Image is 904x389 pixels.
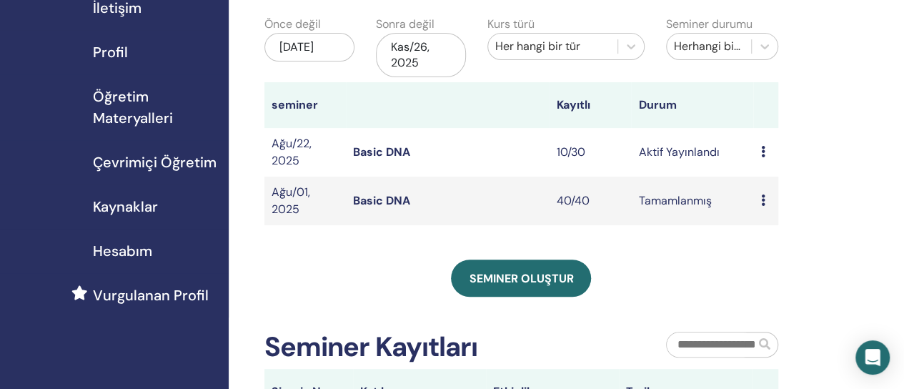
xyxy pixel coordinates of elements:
[93,196,158,217] span: Kaynaklar
[93,41,128,63] span: Profil
[451,260,591,297] a: Seminer oluştur
[666,16,752,33] label: Seminer durumu
[487,16,535,33] label: Kurs türü
[550,128,631,177] td: 10/30
[631,177,753,225] td: Tamamlanmış
[376,33,466,77] div: Kas/26, 2025
[550,82,631,128] th: Kayıtlı
[93,152,217,173] span: Çevrimiçi Öğretim
[631,82,753,128] th: Durum
[495,38,610,55] div: Her hangi bir tür
[469,271,573,286] span: Seminer oluştur
[353,193,410,208] a: Basic DNA
[674,38,744,55] div: Herhangi bir durum
[631,128,753,177] td: Aktif Yayınlandı
[93,86,217,129] span: Öğretim Materyalleri
[93,240,152,262] span: Hesabım
[264,82,346,128] th: seminer
[264,177,346,225] td: Ağu/01, 2025
[376,16,434,33] label: Sonra değil
[855,340,890,375] div: Open Intercom Messenger
[353,144,410,159] a: Basic DNA
[264,331,477,364] h2: Seminer Kayıtları
[550,177,631,225] td: 40/40
[93,285,209,306] span: Vurgulanan Profil
[264,33,354,61] div: [DATE]
[264,128,346,177] td: Ağu/22, 2025
[264,16,321,33] label: Önce değil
